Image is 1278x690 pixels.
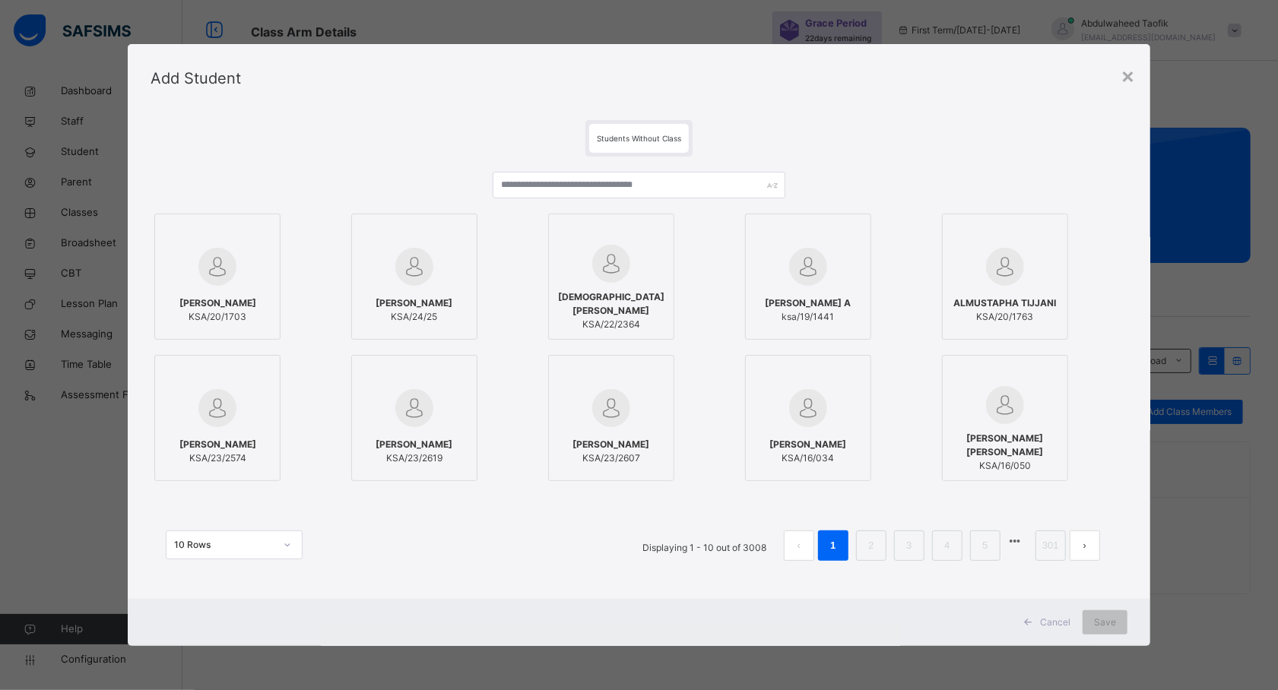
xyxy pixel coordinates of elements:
span: [PERSON_NAME] [573,438,650,451]
li: 3 [894,530,924,561]
a: 1 [826,536,840,555]
span: KSA/20/1703 [179,310,256,324]
span: Add Student [151,69,241,87]
button: next page [1070,530,1100,561]
li: 2 [856,530,886,561]
span: [PERSON_NAME] [376,296,453,310]
li: 上一页 [784,530,814,561]
img: default.svg [986,386,1024,424]
img: default.svg [395,389,433,427]
a: 4 [940,536,954,555]
span: KSA/16/050 [950,459,1060,473]
img: default.svg [198,389,236,427]
li: 301 [1035,530,1066,561]
span: [PERSON_NAME] A [765,296,851,310]
li: 4 [932,530,962,561]
span: [PERSON_NAME] [179,296,256,310]
div: 10 Rows [174,538,274,552]
li: Displaying 1 - 10 out of 3008 [631,530,778,561]
img: default.svg [198,248,236,286]
img: default.svg [789,248,827,286]
li: 下一页 [1070,530,1100,561]
img: default.svg [789,389,827,427]
span: KSA/20/1763 [953,310,1056,324]
span: [PERSON_NAME] [PERSON_NAME] [950,432,1060,459]
span: [PERSON_NAME] [179,438,256,451]
span: ksa/19/1441 [765,310,851,324]
span: KSA/24/25 [376,310,453,324]
span: Save [1094,616,1116,629]
li: 向后 5 页 [1004,530,1026,552]
span: KSA/22/2364 [557,318,666,331]
img: default.svg [592,389,630,427]
span: [PERSON_NAME] [769,438,846,451]
li: 5 [970,530,1001,561]
button: prev page [784,530,814,561]
a: 301 [1038,536,1064,555]
img: default.svg [986,248,1024,286]
div: × [1121,59,1135,91]
span: KSA/23/2607 [573,451,650,465]
li: 1 [818,530,848,561]
img: default.svg [395,248,433,286]
a: 3 [902,536,916,555]
span: KSA/16/034 [769,451,846,465]
span: Students Without Class [597,134,681,143]
span: [PERSON_NAME] [376,438,453,451]
span: ALMUSTAPHA TIJJANI [953,296,1056,310]
span: KSA/23/2574 [179,451,256,465]
a: 5 [978,536,992,555]
img: default.svg [592,245,630,283]
span: KSA/23/2619 [376,451,453,465]
span: Cancel [1040,616,1070,629]
span: [DEMOGRAPHIC_DATA][PERSON_NAME] [557,290,666,318]
a: 2 [864,536,878,555]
